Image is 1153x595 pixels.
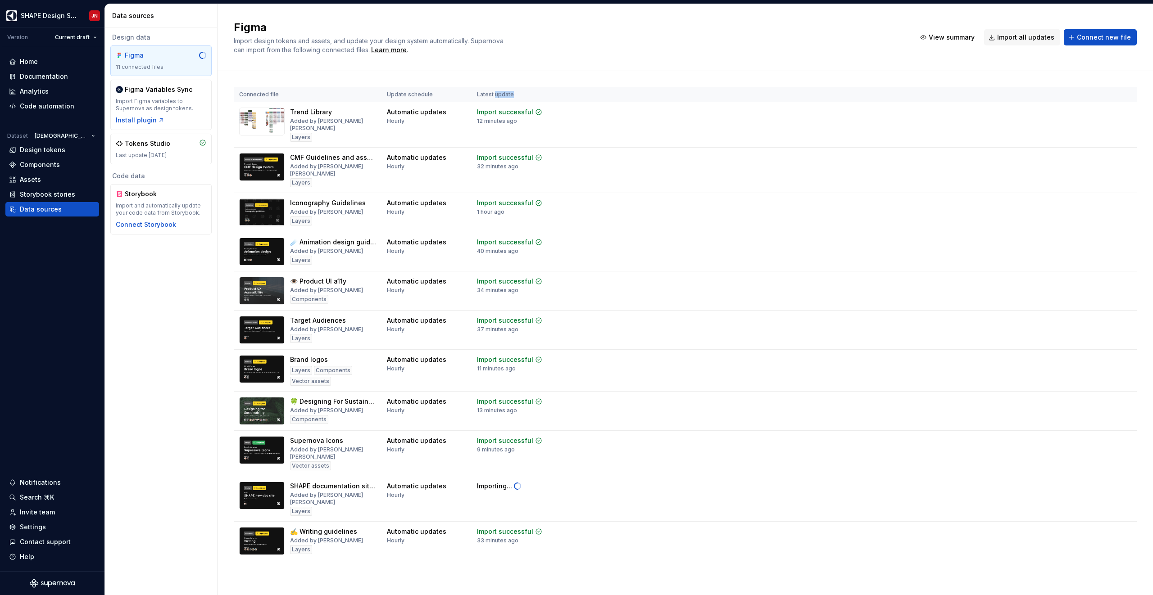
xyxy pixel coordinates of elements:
[112,11,213,20] div: Data sources
[6,10,17,21] img: 1131f18f-9b94-42a4-847a-eabb54481545.png
[110,171,212,180] div: Code data
[5,520,99,534] a: Settings
[5,172,99,187] a: Assets
[20,493,54,502] div: Search ⌘K
[290,527,357,536] div: ✍️ Writing guidelines
[916,29,981,45] button: View summary
[290,491,376,506] div: Added by [PERSON_NAME] [PERSON_NAME]
[477,482,512,491] div: Importing...
[477,407,517,414] div: 13 minutes ago
[371,45,407,54] div: Learn more
[5,187,99,202] a: Storybook stories
[5,143,99,157] a: Design tokens
[5,475,99,490] button: Notifications
[290,366,312,375] div: Layers
[387,198,446,207] div: Automatic updates
[20,205,62,214] div: Data sources
[2,6,103,25] button: SHAPE Design SystemJN
[290,238,376,247] div: ☄️ Animation design guidelines
[477,397,533,406] div: Import successful
[290,277,346,286] div: 👁️ Product UI a11y
[5,550,99,564] button: Help
[110,80,212,130] a: Figma Variables SyncImport Figma variables to Supernova as design tokens.Install plugin
[125,139,170,148] div: Tokens Studio
[5,69,99,84] a: Documentation
[387,407,404,414] div: Hourly
[290,545,312,554] div: Layers
[290,397,376,406] div: 🍀 Designing For Sustainability
[21,11,78,20] div: SHAPE Design System
[387,163,404,170] div: Hourly
[290,377,331,386] div: Vector assets
[35,132,88,140] span: [DEMOGRAPHIC_DATA]
[290,163,376,177] div: Added by [PERSON_NAME] [PERSON_NAME]
[477,446,515,453] div: 9 minutes ago
[477,238,533,247] div: Import successful
[125,189,168,198] div: Storybook
[387,446,404,453] div: Hourly
[20,508,55,517] div: Invite team
[387,537,404,544] div: Hourly
[20,72,68,81] div: Documentation
[7,132,28,140] div: Dataset
[984,29,1060,45] button: Import all updates
[387,108,446,117] div: Automatic updates
[290,208,363,216] div: Added by [PERSON_NAME]
[290,537,363,544] div: Added by [PERSON_NAME]
[110,184,212,234] a: StorybookImport and automatically update your code data from Storybook.Connect Storybook
[477,287,518,294] div: 34 minutes ago
[387,397,446,406] div: Automatic updates
[477,163,518,170] div: 32 minutes ago
[290,334,312,343] div: Layers
[290,507,312,516] div: Layers
[477,108,533,117] div: Import successful
[125,51,168,60] div: Figma
[110,134,212,164] a: Tokens StudioLast update [DATE]
[1077,33,1131,42] span: Connect new file
[234,20,905,35] h2: Figma
[929,33,975,42] span: View summary
[5,84,99,99] a: Analytics
[116,116,165,125] button: Install plugin
[290,355,328,364] div: Brand logos
[477,316,533,325] div: Import successful
[477,326,518,333] div: 37 minutes ago
[110,45,212,76] a: Figma11 connected files
[290,326,363,333] div: Added by [PERSON_NAME]
[381,87,472,102] th: Update schedule
[91,12,98,19] div: JN
[30,579,75,588] svg: Supernova Logo
[290,407,363,414] div: Added by [PERSON_NAME]
[387,238,446,247] div: Automatic updates
[477,153,533,162] div: Import successful
[387,365,404,372] div: Hourly
[7,34,28,41] div: Version
[290,415,328,424] div: Components
[290,178,312,187] div: Layers
[314,366,352,375] div: Components
[116,98,206,112] div: Import Figma variables to Supernova as design tokens.
[5,505,99,519] a: Invite team
[5,99,99,113] a: Code automation
[55,34,90,41] span: Current draft
[20,175,41,184] div: Assets
[477,248,518,255] div: 40 minutes ago
[290,153,376,162] div: CMF Guidelines and asset library
[116,220,176,229] button: Connect Storybook
[20,57,38,66] div: Home
[387,287,404,294] div: Hourly
[997,33,1054,42] span: Import all updates
[125,85,192,94] div: Figma Variables Sync
[31,130,99,142] button: [DEMOGRAPHIC_DATA]
[290,133,312,142] div: Layers
[387,277,446,286] div: Automatic updates
[51,31,101,44] button: Current draft
[477,436,533,445] div: Import successful
[477,355,533,364] div: Import successful
[5,535,99,549] button: Contact support
[387,355,446,364] div: Automatic updates
[290,461,331,470] div: Vector assets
